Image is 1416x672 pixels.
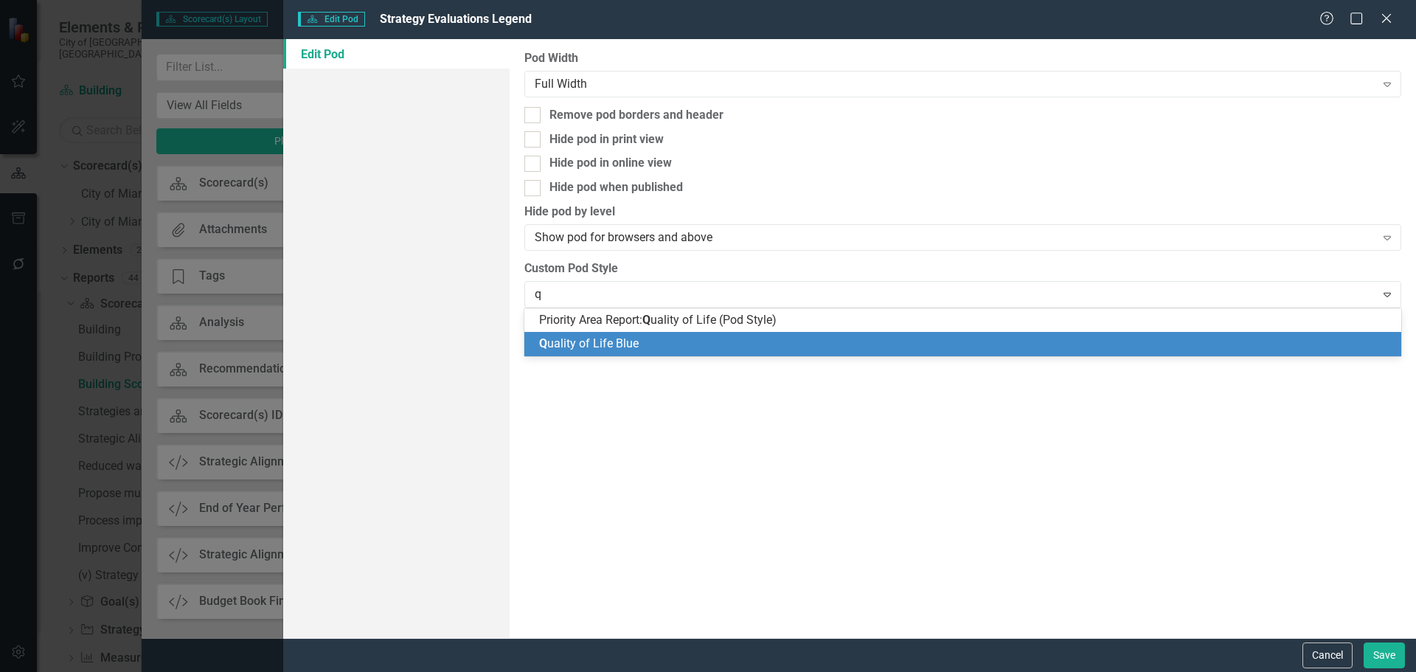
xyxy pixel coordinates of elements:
[549,179,683,196] div: Hide pod when published
[549,155,672,172] div: Hide pod in online view
[535,75,1375,92] div: Full Width
[549,107,723,124] div: Remove pod borders and header
[1302,642,1353,668] button: Cancel
[535,229,1375,246] div: Show pod for browsers and above
[298,12,365,27] span: Edit Pod
[283,39,510,69] a: Edit Pod
[539,336,639,350] span: uality of Life Blue
[539,313,777,327] span: Priority Area Report: uality of Life (Pod Style)
[524,50,1401,67] label: Pod Width
[539,336,547,350] span: Q
[549,131,664,148] div: Hide pod in print view
[380,12,532,26] span: Strategy Evaluations Legend
[642,313,650,327] span: Q
[1364,642,1405,668] button: Save
[524,260,1401,277] label: Custom Pod Style
[524,204,1401,221] label: Hide pod by level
